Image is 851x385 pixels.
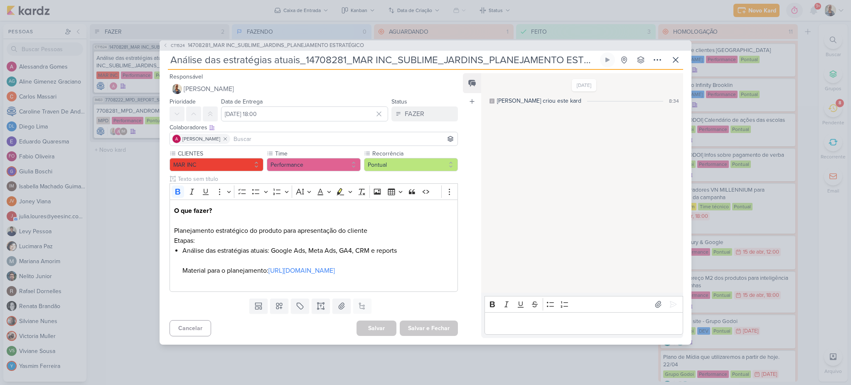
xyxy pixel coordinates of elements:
[174,206,453,236] p: Planejamento estratégico do produto para apresentação do cliente
[268,267,335,275] a: [URL][DOMAIN_NAME]
[497,96,581,105] div: [PERSON_NAME] criou este kard
[172,135,181,143] img: Alessandra Gomes
[170,123,458,132] div: Colaboradores
[174,207,212,215] strong: O que fazer?
[184,84,234,94] span: [PERSON_NAME]
[163,42,364,50] button: CT1524 14708281_MAR INC_SUBLIME_JARDINS_PLANEJAMENTO ESTRATÉGICO
[170,320,211,336] button: Cancelar
[669,97,679,105] div: 8:34
[267,158,361,171] button: Performance
[174,236,453,246] p: Etapas:
[177,149,263,158] label: CLIENTES
[391,106,458,121] button: FAZER
[485,296,683,312] div: Editor toolbar
[274,149,361,158] label: Time
[170,200,458,292] div: Editor editing area: main
[176,175,458,183] input: Texto sem título
[485,312,683,335] div: Editor editing area: main
[182,135,220,143] span: [PERSON_NAME]
[221,106,388,121] input: Select a date
[371,149,458,158] label: Recorrência
[364,158,458,171] button: Pontual
[170,73,203,80] label: Responsável
[232,134,456,144] input: Buscar
[170,98,196,105] label: Prioridade
[391,98,407,105] label: Status
[182,246,453,286] li: Análise das estratégias atuais: Google Ads, Meta Ads, GA4, CRM e reports Material para o planejam...
[168,52,598,67] input: Kard Sem Título
[170,183,458,200] div: Editor toolbar
[221,98,263,105] label: Data de Entrega
[172,84,182,94] img: Iara Santos
[405,109,424,119] div: FAZER
[170,81,458,96] button: [PERSON_NAME]
[170,158,263,171] button: MAR INC
[188,42,364,50] span: 14708281_MAR INC_SUBLIME_JARDINS_PLANEJAMENTO ESTRATÉGICO
[170,42,186,49] span: CT1524
[604,57,611,63] div: Ligar relógio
